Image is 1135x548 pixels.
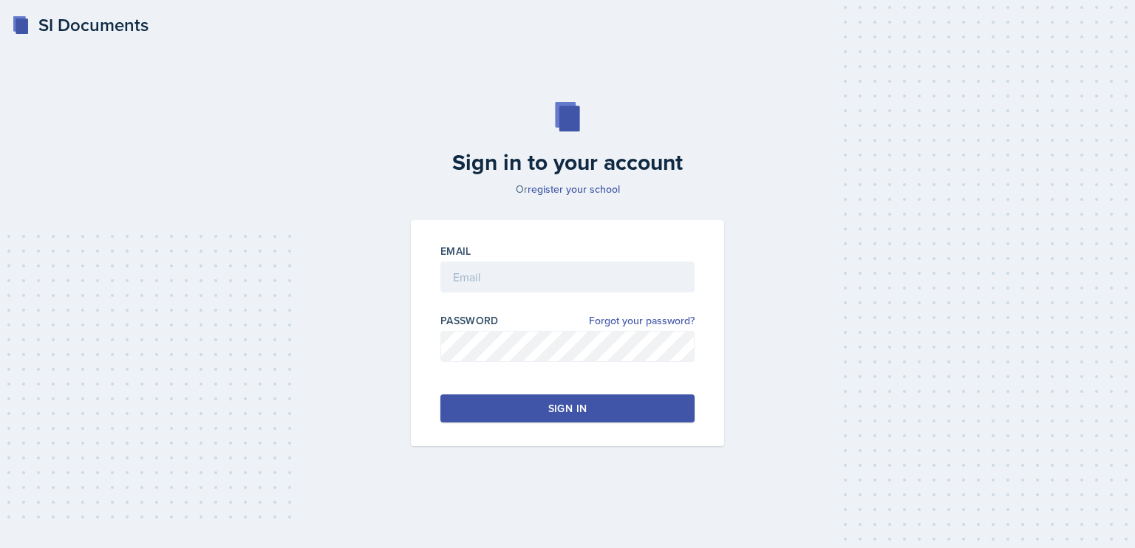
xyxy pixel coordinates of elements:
label: Password [440,313,499,328]
a: SI Documents [12,12,149,38]
a: register your school [528,182,620,196]
p: Or [402,182,733,196]
label: Email [440,244,471,258]
h2: Sign in to your account [402,149,733,176]
a: Forgot your password? [589,313,695,329]
button: Sign in [440,394,695,422]
div: Sign in [548,401,587,416]
input: Email [440,261,695,292]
